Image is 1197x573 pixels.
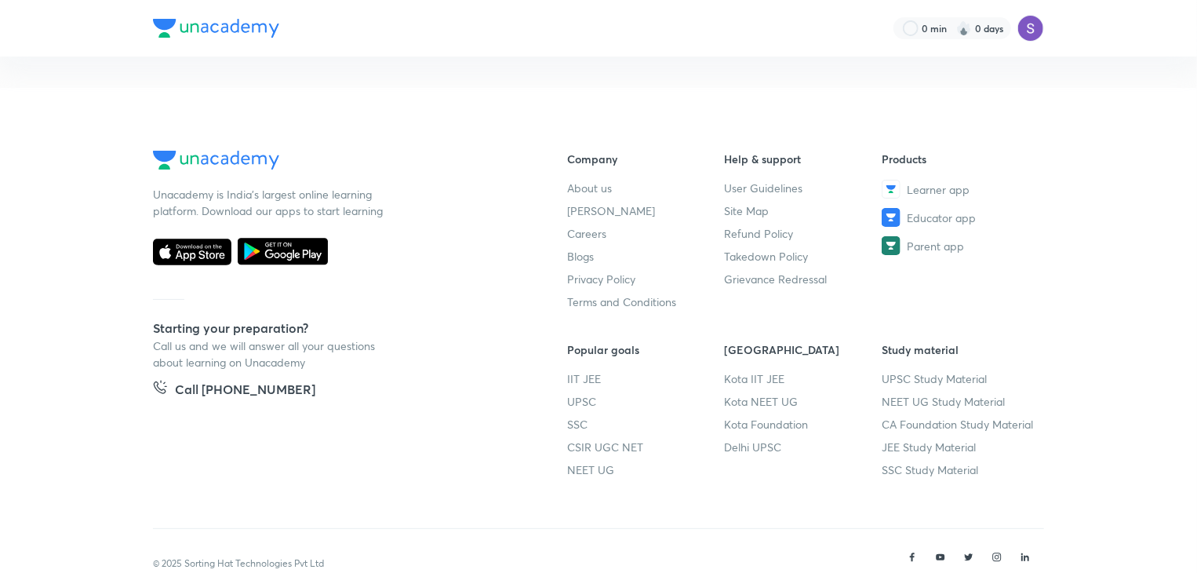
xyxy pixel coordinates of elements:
a: User Guidelines [725,180,882,196]
h6: [GEOGRAPHIC_DATA] [725,341,882,358]
img: Educator app [882,208,900,227]
span: Educator app [907,210,976,226]
p: © 2025 Sorting Hat Technologies Pvt Ltd [153,557,324,571]
a: Educator app [882,208,1039,227]
span: Parent app [907,238,964,254]
img: Parent app [882,236,900,255]
img: Company Logo [153,151,279,170]
a: [PERSON_NAME] [567,203,725,219]
a: Kota Foundation [725,416,882,432]
span: Careers [567,225,606,242]
img: Company Logo [153,19,279,38]
a: Site Map [725,203,882,219]
h6: Products [882,151,1039,167]
span: Learner app [907,181,970,198]
a: IIT JEE [567,370,725,387]
a: Learner app [882,180,1039,199]
a: Kota NEET UG [725,393,882,410]
a: Call [PHONE_NUMBER] [153,380,315,402]
a: Blogs [567,248,725,265]
h6: Company [567,151,725,167]
img: Sapara Premji [1017,15,1044,42]
a: SSC Study Material [882,462,1039,478]
h6: Popular goals [567,341,725,358]
a: Delhi UPSC [725,439,882,455]
a: JEE Study Material [882,439,1039,455]
a: NEET UG [567,462,725,478]
a: Kota IIT JEE [725,370,882,387]
a: UPSC Study Material [882,370,1039,387]
a: Takedown Policy [725,248,882,265]
a: CA Foundation Study Material [882,416,1039,432]
h6: Help & support [725,151,882,167]
a: Privacy Policy [567,271,725,287]
a: Company Logo [153,151,517,173]
a: UPSC [567,393,725,410]
img: streak [956,20,972,36]
h5: Call [PHONE_NUMBER] [175,380,315,402]
a: Parent app [882,236,1039,255]
a: About us [567,180,725,196]
a: Grievance Redressal [725,271,882,287]
a: Careers [567,225,725,242]
img: Learner app [882,180,900,199]
a: SSC [567,416,725,432]
p: Call us and we will answer all your questions about learning on Unacademy [153,338,388,370]
p: Unacademy is India’s largest online learning platform. Download our apps to start learning [153,186,388,219]
h5: Starting your preparation? [153,319,517,338]
a: Terms and Conditions [567,294,725,310]
h6: Study material [882,341,1039,358]
a: CSIR UGC NET [567,439,725,455]
a: NEET UG Study Material [882,393,1039,410]
a: Refund Policy [725,225,882,242]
